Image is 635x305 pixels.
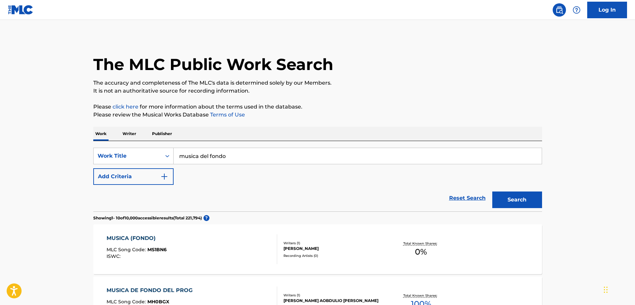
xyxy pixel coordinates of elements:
[107,286,196,294] div: MUSICA DE FONDO DEL PROG
[283,253,384,258] div: Recording Artists ( 0 )
[93,224,542,274] a: MUSICA (FONDO)MLC Song Code:MS1BN6ISWC:Writers (1)[PERSON_NAME]Recording Artists (0)Total Known S...
[93,54,333,74] h1: The MLC Public Work Search
[93,168,174,185] button: Add Criteria
[492,191,542,208] button: Search
[203,215,209,221] span: ?
[150,127,174,141] p: Publisher
[604,280,608,300] div: Drag
[446,191,489,205] a: Reset Search
[113,104,138,110] a: click here
[107,234,167,242] div: MUSICA (FONDO)
[98,152,157,160] div: Work Title
[283,298,384,304] div: [PERSON_NAME] AOBDULIO [PERSON_NAME]
[553,3,566,17] a: Public Search
[415,246,427,258] span: 0 %
[107,299,147,305] span: MLC Song Code :
[570,3,583,17] div: Help
[93,215,202,221] p: Showing 1 - 10 of 10,000 accessible results (Total 221,794 )
[147,247,167,253] span: MS1BN6
[403,293,439,298] p: Total Known Shares:
[573,6,581,14] img: help
[283,246,384,252] div: [PERSON_NAME]
[93,79,542,87] p: The accuracy and completeness of The MLC's data is determined solely by our Members.
[403,241,439,246] p: Total Known Shares:
[120,127,138,141] p: Writer
[93,87,542,95] p: It is not an authoritative source for recording information.
[107,253,122,259] span: ISWC :
[8,5,34,15] img: MLC Logo
[93,103,542,111] p: Please for more information about the terms used in the database.
[147,299,169,305] span: MH0BGX
[107,247,147,253] span: MLC Song Code :
[283,293,384,298] div: Writers ( 1 )
[209,112,245,118] a: Terms of Use
[587,2,627,18] a: Log In
[555,6,563,14] img: search
[283,241,384,246] div: Writers ( 1 )
[602,273,635,305] iframe: Chat Widget
[160,173,168,181] img: 9d2ae6d4665cec9f34b9.svg
[93,148,542,211] form: Search Form
[93,127,109,141] p: Work
[93,111,542,119] p: Please review the Musical Works Database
